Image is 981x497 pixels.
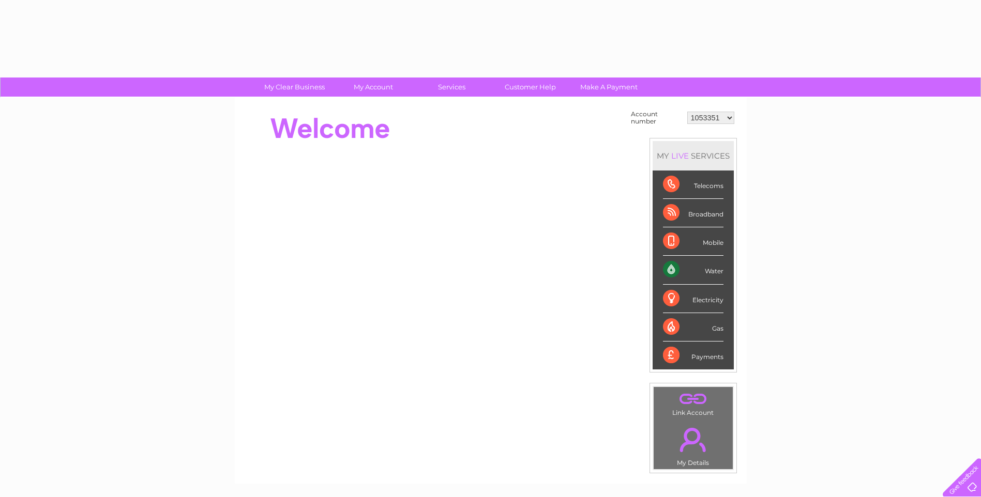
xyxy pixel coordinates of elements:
td: My Details [653,419,733,470]
td: Link Account [653,386,733,419]
td: Account number [628,108,685,128]
div: Telecoms [663,170,723,199]
a: My Clear Business [252,77,337,97]
a: . [656,422,730,458]
div: MY SERVICES [653,141,734,170]
div: Water [663,256,723,284]
div: Electricity [663,285,723,313]
a: Services [409,77,494,97]
a: . [656,390,730,408]
div: LIVE [669,151,691,161]
div: Gas [663,313,723,341]
div: Broadband [663,199,723,227]
a: My Account [330,77,416,97]
a: Make A Payment [566,77,652,97]
a: Customer Help [488,77,573,97]
div: Payments [663,341,723,369]
div: Mobile [663,227,723,256]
